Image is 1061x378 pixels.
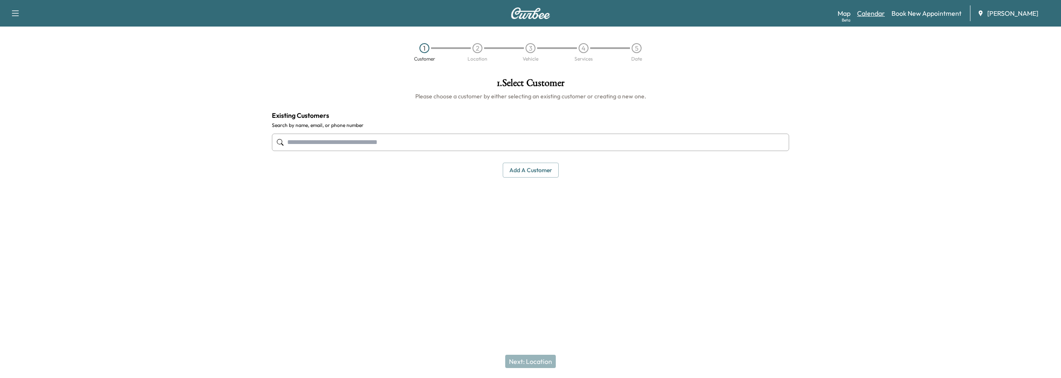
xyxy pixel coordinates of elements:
[523,56,538,61] div: Vehicle
[511,7,550,19] img: Curbee Logo
[272,78,789,92] h1: 1 . Select Customer
[857,8,885,18] a: Calendar
[579,43,589,53] div: 4
[272,110,789,120] h4: Existing Customers
[468,56,487,61] div: Location
[632,43,642,53] div: 5
[631,56,642,61] div: Date
[272,92,789,100] h6: Please choose a customer by either selecting an existing customer or creating a new one.
[574,56,593,61] div: Services
[526,43,535,53] div: 3
[503,163,559,178] button: Add a customer
[987,8,1038,18] span: [PERSON_NAME]
[272,122,789,129] label: Search by name, email, or phone number
[419,43,429,53] div: 1
[472,43,482,53] div: 2
[891,8,962,18] a: Book New Appointment
[414,56,435,61] div: Customer
[842,17,850,23] div: Beta
[838,8,850,18] a: MapBeta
